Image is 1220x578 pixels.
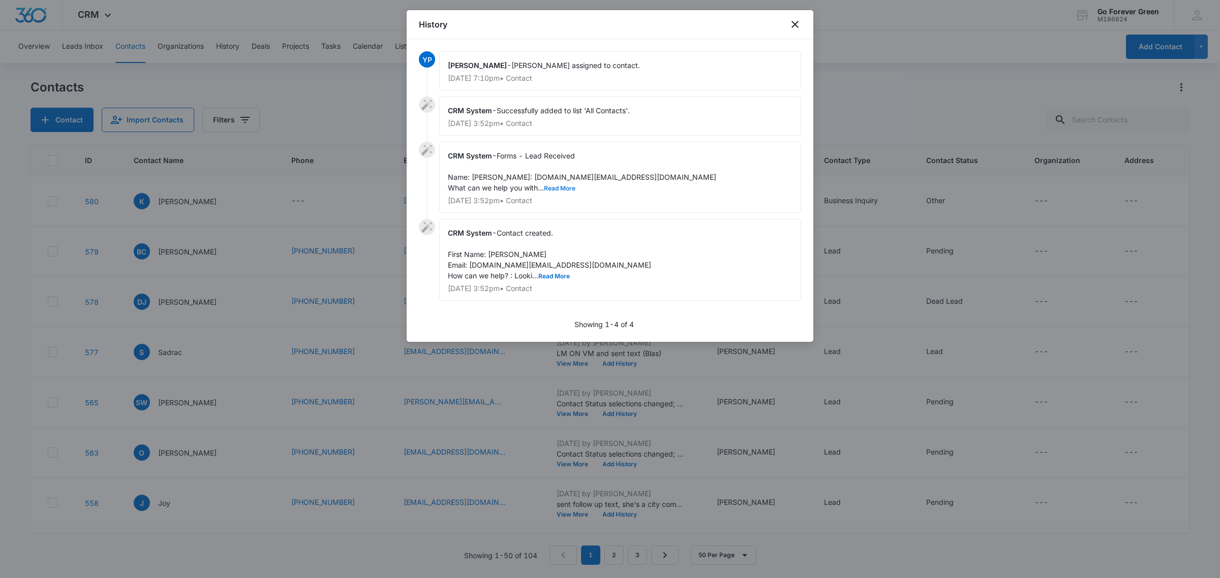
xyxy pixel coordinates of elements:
div: - [439,142,801,213]
span: [PERSON_NAME] assigned to contact. [511,61,640,70]
span: [PERSON_NAME] [448,61,507,70]
span: CRM System [448,229,492,237]
div: - [439,97,801,136]
span: YP [419,51,435,68]
div: - [439,51,801,90]
h1: History [419,18,447,30]
button: Read More [538,273,570,279]
div: - [439,219,801,301]
p: [DATE] 3:52pm • Contact [448,197,792,204]
p: [DATE] 7:10pm • Contact [448,75,792,82]
p: Showing 1-4 of 4 [574,319,634,330]
span: CRM System [448,106,492,115]
button: Read More [544,185,575,191]
span: Successfully added to list 'All Contacts'. [497,106,630,115]
p: [DATE] 3:52pm • Contact [448,120,792,127]
span: CRM System [448,151,492,160]
button: close [789,18,801,30]
p: [DATE] 3:52pm • Contact [448,285,792,292]
span: Contact created. First Name: [PERSON_NAME] Email: [DOMAIN_NAME][EMAIL_ADDRESS][DOMAIN_NAME] How c... [448,229,651,280]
